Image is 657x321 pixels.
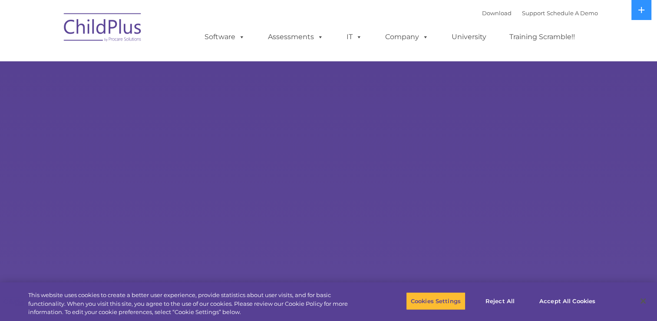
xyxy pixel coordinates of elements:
a: IT [338,28,371,46]
font: | [482,10,598,17]
a: Company [376,28,437,46]
button: Cookies Settings [406,292,466,310]
span: Phone number [121,93,158,100]
button: Reject All [473,292,527,310]
div: This website uses cookies to create a better user experience, provide statistics about user visit... [28,291,361,317]
img: ChildPlus by Procare Solutions [59,7,146,50]
a: Software [196,28,254,46]
a: Schedule A Demo [547,10,598,17]
span: Last name [121,57,147,64]
a: Training Scramble!! [501,28,584,46]
a: Download [482,10,512,17]
a: Support [522,10,545,17]
a: Assessments [259,28,332,46]
a: University [443,28,495,46]
button: Accept All Cookies [535,292,600,310]
button: Close [634,291,653,311]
